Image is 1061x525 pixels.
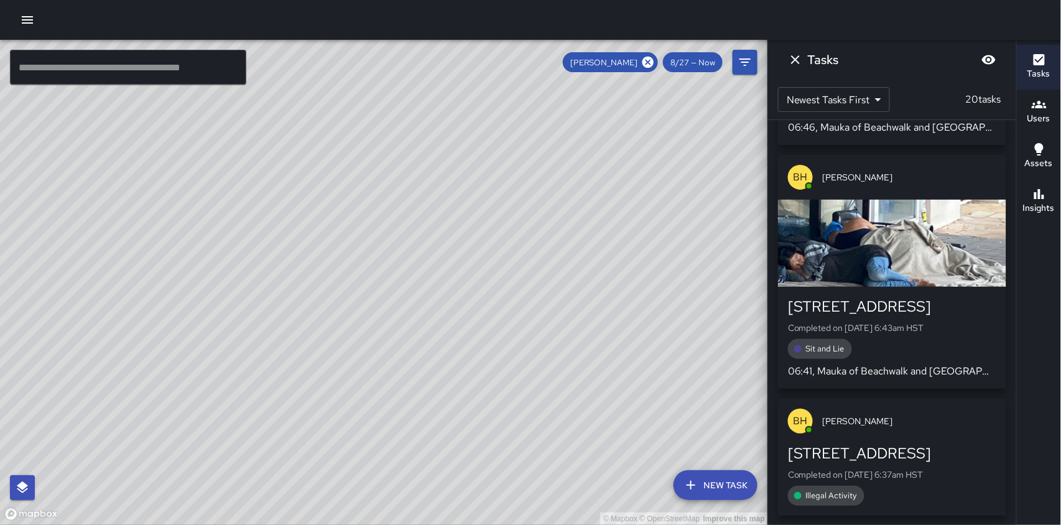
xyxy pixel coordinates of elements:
[674,470,758,500] button: New Task
[788,322,996,334] p: Completed on [DATE] 6:43am HST
[1017,45,1061,90] button: Tasks
[788,364,996,379] p: 06:41, Mauka of Beachwalk and [GEOGRAPHIC_DATA] off [GEOGRAPHIC_DATA]. Local Woman and Man ages b...
[823,171,996,184] span: [PERSON_NAME]
[1027,67,1050,81] h6: Tasks
[788,297,996,317] div: [STREET_ADDRESS]
[788,120,996,135] p: 06:46, Mauka of Beachwalk and [GEOGRAPHIC_DATA] off [GEOGRAPHIC_DATA]. Local Woman age between [D...
[778,87,890,112] div: Newest Tasks First
[794,170,808,185] p: BH
[1017,179,1061,224] button: Insights
[563,57,645,68] span: [PERSON_NAME]
[799,343,852,354] span: Sit and Lie
[778,155,1006,389] button: BH[PERSON_NAME][STREET_ADDRESS]Completed on [DATE] 6:43am HSTSit and Lie06:41, Mauka of Beachwalk...
[788,468,996,481] p: Completed on [DATE] 6:37am HST
[563,52,658,72] div: [PERSON_NAME]
[1025,157,1053,170] h6: Assets
[1017,90,1061,134] button: Users
[1023,202,1055,215] h6: Insights
[799,490,864,501] span: Illegal Activity
[1027,112,1050,126] h6: Users
[1017,134,1061,179] button: Assets
[783,47,808,72] button: Dismiss
[961,92,1006,107] p: 20 tasks
[778,399,1006,516] button: BH[PERSON_NAME][STREET_ADDRESS]Completed on [DATE] 6:37am HSTIllegal Activity
[794,414,808,429] p: BH
[823,415,996,427] span: [PERSON_NAME]
[733,50,758,75] button: Filters
[663,57,723,68] span: 8/27 — Now
[808,50,839,70] h6: Tasks
[976,47,1001,72] button: Blur
[788,444,996,463] div: [STREET_ADDRESS]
